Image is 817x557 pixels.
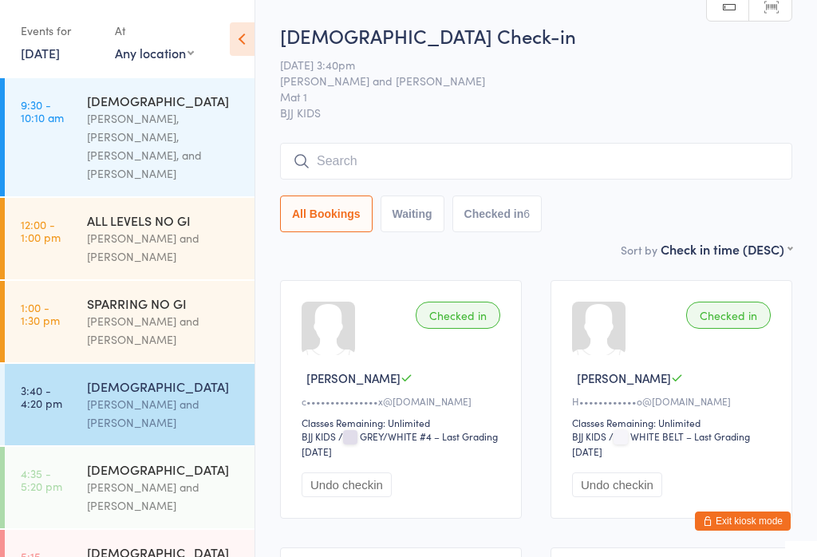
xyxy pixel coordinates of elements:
[280,105,792,120] span: BJJ KIDS
[302,394,505,408] div: c•••••••••••••••x@[DOMAIN_NAME]
[523,207,530,220] div: 6
[280,57,768,73] span: [DATE] 3:40pm
[452,196,543,232] button: Checked in6
[302,416,505,429] div: Classes Remaining: Unlimited
[280,89,768,105] span: Mat 1
[21,98,64,124] time: 9:30 - 10:10 am
[572,429,606,443] div: BJJ KIDS
[87,294,241,312] div: SPARRING NO GI
[21,301,60,326] time: 1:00 - 1:30 pm
[5,198,255,279] a: 12:00 -1:00 pmALL LEVELS NO GI[PERSON_NAME] and [PERSON_NAME]
[302,429,498,458] span: / GREY/WHITE #4 – Last Grading [DATE]
[695,512,791,531] button: Exit kiosk mode
[21,467,62,492] time: 4:35 - 5:20 pm
[280,73,768,89] span: [PERSON_NAME] and [PERSON_NAME]
[381,196,444,232] button: Waiting
[21,218,61,243] time: 12:00 - 1:00 pm
[280,196,373,232] button: All Bookings
[87,395,241,432] div: [PERSON_NAME] and [PERSON_NAME]
[5,447,255,528] a: 4:35 -5:20 pm[DEMOGRAPHIC_DATA][PERSON_NAME] and [PERSON_NAME]
[21,384,62,409] time: 3:40 - 4:20 pm
[302,429,336,443] div: BJJ KIDS
[572,472,662,497] button: Undo checkin
[416,302,500,329] div: Checked in
[5,364,255,445] a: 3:40 -4:20 pm[DEMOGRAPHIC_DATA][PERSON_NAME] and [PERSON_NAME]
[5,281,255,362] a: 1:00 -1:30 pmSPARRING NO GI[PERSON_NAME] and [PERSON_NAME]
[280,143,792,180] input: Search
[302,472,392,497] button: Undo checkin
[21,18,99,44] div: Events for
[306,369,401,386] span: [PERSON_NAME]
[661,240,792,258] div: Check in time (DESC)
[87,211,241,229] div: ALL LEVELS NO GI
[115,18,194,44] div: At
[577,369,671,386] span: [PERSON_NAME]
[621,242,657,258] label: Sort by
[572,394,776,408] div: H••••••••••••o@[DOMAIN_NAME]
[686,302,771,329] div: Checked in
[87,312,241,349] div: [PERSON_NAME] and [PERSON_NAME]
[280,22,792,49] h2: [DEMOGRAPHIC_DATA] Check-in
[87,460,241,478] div: [DEMOGRAPHIC_DATA]
[87,109,241,183] div: [PERSON_NAME], [PERSON_NAME], [PERSON_NAME], and [PERSON_NAME]
[572,416,776,429] div: Classes Remaining: Unlimited
[87,229,241,266] div: [PERSON_NAME] and [PERSON_NAME]
[5,78,255,196] a: 9:30 -10:10 am[DEMOGRAPHIC_DATA][PERSON_NAME], [PERSON_NAME], [PERSON_NAME], and [PERSON_NAME]
[87,377,241,395] div: [DEMOGRAPHIC_DATA]
[87,92,241,109] div: [DEMOGRAPHIC_DATA]
[115,44,194,61] div: Any location
[572,429,750,458] span: / WHITE BELT – Last Grading [DATE]
[87,478,241,515] div: [PERSON_NAME] and [PERSON_NAME]
[21,44,60,61] a: [DATE]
